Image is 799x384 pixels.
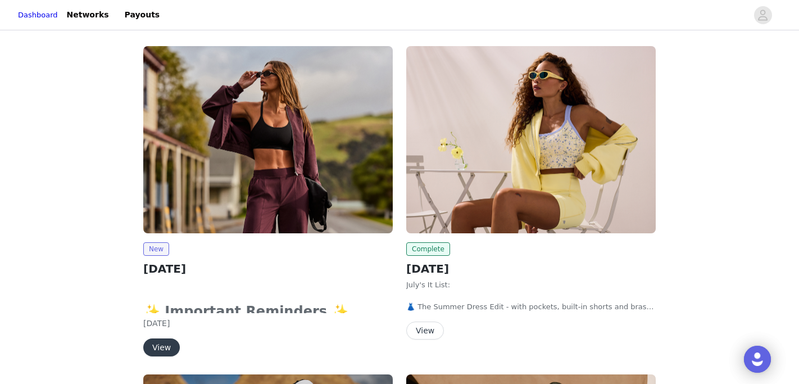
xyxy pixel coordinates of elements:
[406,301,656,313] p: 👗 The Summer Dress Edit - with pockets, built-in shorts and bras, of course.
[143,319,170,328] span: [DATE]
[744,346,771,373] div: Open Intercom Messenger
[143,344,180,352] a: View
[757,6,768,24] div: avatar
[143,338,180,356] button: View
[406,327,444,335] a: View
[118,2,167,28] a: Payouts
[143,242,169,256] span: New
[406,260,656,277] h2: [DATE]
[406,46,656,233] img: Fabletics
[60,2,116,28] a: Networks
[143,304,356,319] strong: ✨ Important Reminders ✨
[406,242,450,256] span: Complete
[18,10,58,21] a: Dashboard
[143,46,393,233] img: Fabletics
[406,322,444,340] button: View
[406,279,656,291] p: July's It List:
[143,260,393,277] h2: [DATE]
